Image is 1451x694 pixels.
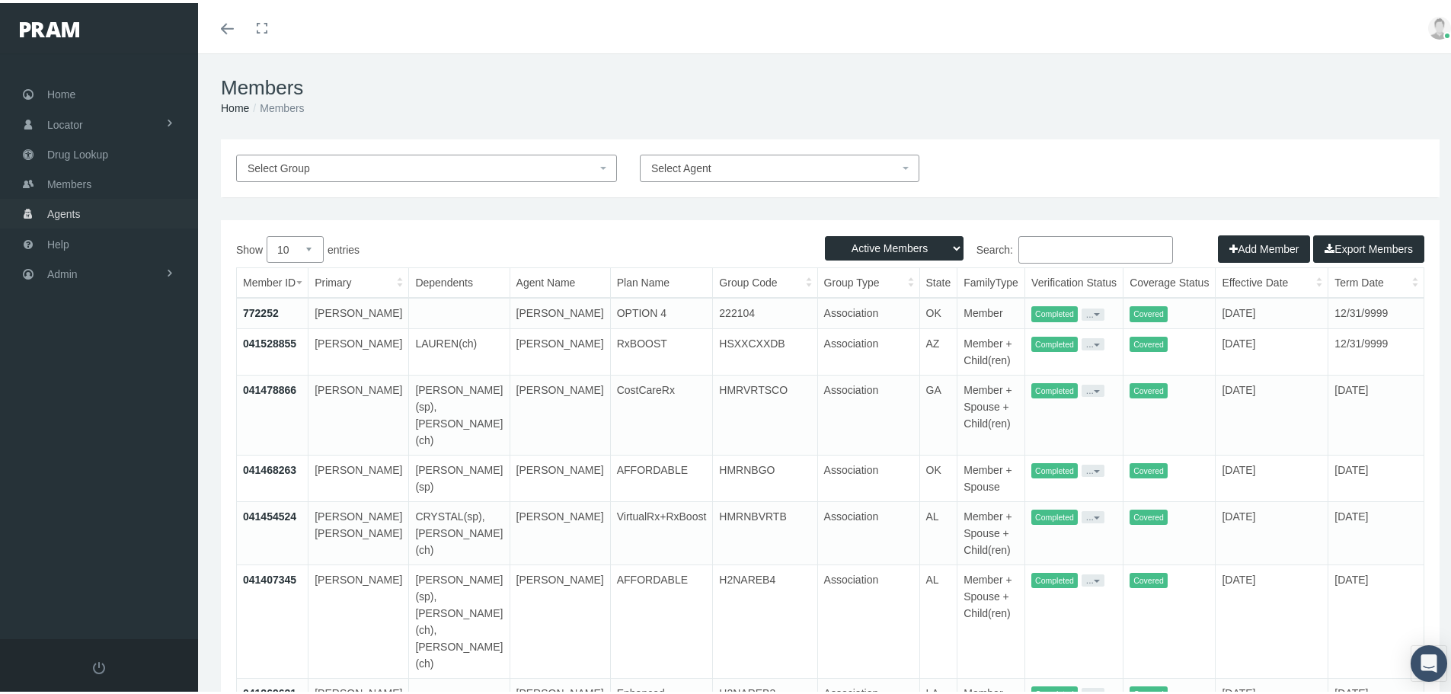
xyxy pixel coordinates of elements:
[308,498,409,561] td: [PERSON_NAME] [PERSON_NAME]
[237,265,308,295] th: Member ID: activate to sort column ascending
[1216,325,1328,372] td: [DATE]
[47,197,81,225] span: Agents
[957,325,1025,372] td: Member + Child(ren)
[1123,265,1216,295] th: Coverage Status
[1130,507,1168,523] span: Covered
[1328,561,1424,675] td: [DATE]
[713,561,817,675] td: H2NAREB4
[1216,452,1328,498] td: [DATE]
[409,325,510,372] td: LAUREN(ch)
[409,561,510,675] td: [PERSON_NAME](sp), [PERSON_NAME](ch), [PERSON_NAME](ch)
[919,372,957,452] td: GA
[1328,295,1424,325] td: 12/31/9999
[308,325,409,372] td: [PERSON_NAME]
[1130,334,1168,350] span: Covered
[1216,265,1328,295] th: Effective Date: activate to sort column ascending
[957,372,1025,452] td: Member + Spouse + Child(ren)
[1082,571,1104,584] button: ...
[919,295,957,325] td: OK
[1313,232,1424,260] button: Export Members
[1328,372,1424,452] td: [DATE]
[957,452,1025,498] td: Member + Spouse
[610,295,713,325] td: OPTION 4
[817,372,919,452] td: Association
[919,325,957,372] td: AZ
[713,265,817,295] th: Group Code: activate to sort column ascending
[1130,570,1168,586] span: Covered
[308,265,409,295] th: Primary: activate to sort column ascending
[957,498,1025,561] td: Member + Spouse + Child(ren)
[817,265,919,295] th: Group Type: activate to sort column ascending
[510,452,610,498] td: [PERSON_NAME]
[249,97,304,114] li: Members
[510,265,610,295] th: Agent Name
[1082,335,1104,347] button: ...
[817,561,919,675] td: Association
[1328,325,1424,372] td: 12/31/9999
[1216,498,1328,561] td: [DATE]
[1031,460,1078,476] span: Completed
[1082,305,1104,318] button: ...
[1031,303,1078,319] span: Completed
[1328,498,1424,561] td: [DATE]
[1082,382,1104,394] button: ...
[1130,380,1168,396] span: Covered
[817,498,919,561] td: Association
[1082,462,1104,474] button: ...
[713,452,817,498] td: HMRNBGO
[510,498,610,561] td: [PERSON_NAME]
[243,507,296,520] a: 041454524
[919,561,957,675] td: AL
[510,325,610,372] td: [PERSON_NAME]
[713,372,817,452] td: HMRVRTSCO
[308,372,409,452] td: [PERSON_NAME]
[1031,334,1078,350] span: Completed
[651,159,711,171] span: Select Agent
[1018,233,1173,261] input: Search:
[510,372,610,452] td: [PERSON_NAME]
[817,295,919,325] td: Association
[610,372,713,452] td: CostCareRx
[1428,14,1451,37] img: user-placeholder.jpg
[248,159,310,171] span: Select Group
[957,265,1025,295] th: FamilyType
[409,452,510,498] td: [PERSON_NAME](sp)
[243,461,296,473] a: 041468263
[1031,570,1078,586] span: Completed
[957,561,1025,675] td: Member + Spouse + Child(ren)
[267,233,324,260] select: Showentries
[510,295,610,325] td: [PERSON_NAME]
[1130,303,1168,319] span: Covered
[1216,561,1328,675] td: [DATE]
[510,561,610,675] td: [PERSON_NAME]
[919,498,957,561] td: AL
[610,498,713,561] td: VirtualRx+RxBoost
[1130,460,1168,476] span: Covered
[817,325,919,372] td: Association
[221,73,1440,97] h1: Members
[610,452,713,498] td: AFFORDABLE
[20,19,79,34] img: PRAM_20_x_78.png
[47,167,91,196] span: Members
[308,452,409,498] td: [PERSON_NAME]
[919,265,957,295] th: State
[1025,265,1123,295] th: Verification Status
[409,498,510,561] td: CRYSTAL(sp), [PERSON_NAME](ch)
[610,325,713,372] td: RxBOOST
[830,233,1173,261] label: Search:
[47,77,75,106] span: Home
[1216,372,1328,452] td: [DATE]
[1031,380,1078,396] span: Completed
[409,265,510,295] th: Dependents
[713,295,817,325] td: 222104
[308,295,409,325] td: [PERSON_NAME]
[243,381,296,393] a: 041478866
[1216,295,1328,325] td: [DATE]
[243,304,279,316] a: 772252
[1031,507,1078,523] span: Completed
[1082,508,1104,520] button: ...
[957,295,1025,325] td: Member
[713,498,817,561] td: HMRNBVRTB
[1328,452,1424,498] td: [DATE]
[1328,265,1424,295] th: Term Date: activate to sort column ascending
